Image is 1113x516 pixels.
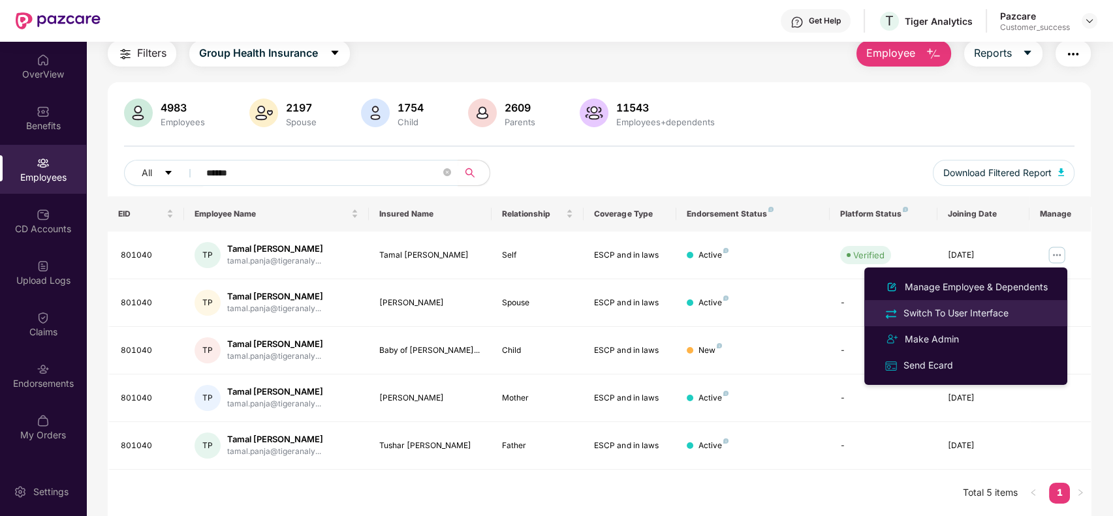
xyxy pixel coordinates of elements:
div: Manage Employee & Dependents [902,280,1050,294]
div: Active [698,249,729,262]
span: EID [118,209,165,219]
img: New Pazcare Logo [16,12,101,29]
img: svg+xml;base64,PHN2ZyB4bWxucz0iaHR0cDovL3d3dy53My5vcmcvMjAwMC9zdmciIHdpZHRoPSI4IiBoZWlnaHQ9IjgiIH... [768,207,774,212]
div: Baby of [PERSON_NAME]... [379,344,481,357]
div: Pazcare [1000,10,1070,22]
div: 1754 [395,101,426,114]
button: left [1023,483,1044,504]
img: svg+xml;base64,PHN2ZyB4bWxucz0iaHR0cDovL3d3dy53My5vcmcvMjAwMC9zdmciIHdpZHRoPSI4IiBoZWlnaHQ9IjgiIH... [723,296,729,301]
div: ESCP and in laws [594,440,665,452]
span: search [458,168,483,178]
div: ESCP and in laws [594,392,665,404]
button: search [458,160,490,186]
div: Customer_success [1000,22,1070,33]
div: Self [502,249,573,262]
img: svg+xml;base64,PHN2ZyBpZD0iSG9tZSIgeG1sbnM9Imh0dHA6Ly93d3cudzMub3JnLzIwMDAvc3ZnIiB3aWR0aD0iMjAiIG... [37,53,50,67]
th: Relationship [492,196,584,232]
img: svg+xml;base64,PHN2ZyBpZD0iQ0RfQWNjb3VudHMiIGRhdGEtbmFtZT0iQ0QgQWNjb3VudHMiIHhtbG5zPSJodHRwOi8vd3... [37,208,50,221]
img: svg+xml;base64,PHN2ZyBpZD0iQ2xhaW0iIHhtbG5zPSJodHRwOi8vd3d3LnczLm9yZy8yMDAwL3N2ZyIgd2lkdGg9IjIwIi... [37,311,50,324]
div: tamal.panja@tigeranaly... [227,303,323,315]
button: Filters [108,40,176,67]
div: 801040 [121,249,174,262]
th: Insured Name [369,196,492,232]
th: Manage [1029,196,1091,232]
img: svg+xml;base64,PHN2ZyBpZD0iTXlfT3JkZXJzIiBkYXRhLW5hbWU9Ik15IE9yZGVycyIgeG1sbnM9Imh0dHA6Ly93d3cudz... [37,414,50,427]
span: Employee [866,45,915,61]
span: caret-down [164,168,173,179]
img: manageButton [1046,245,1067,266]
div: 11543 [614,101,717,114]
button: Group Health Insurancecaret-down [189,40,350,67]
div: New [698,344,722,357]
div: ESCP and in laws [594,297,665,309]
img: svg+xml;base64,PHN2ZyB4bWxucz0iaHR0cDovL3d3dy53My5vcmcvMjAwMC9zdmciIHhtbG5zOnhsaW5rPSJodHRwOi8vd3... [249,99,278,127]
img: svg+xml;base64,PHN2ZyB4bWxucz0iaHR0cDovL3d3dy53My5vcmcvMjAwMC9zdmciIHdpZHRoPSIyNCIgaGVpZ2h0PSIyNC... [118,46,133,62]
div: Make Admin [902,332,962,346]
div: 801040 [121,297,174,309]
div: Mother [502,392,573,404]
button: right [1070,483,1091,504]
span: left [1029,489,1037,496]
span: close-circle [443,167,451,179]
div: Parents [502,117,538,127]
span: T [885,13,894,29]
div: Employees+dependents [614,117,717,127]
img: svg+xml;base64,PHN2ZyBpZD0iRW5kb3JzZW1lbnRzIiB4bWxucz0iaHR0cDovL3d3dy53My5vcmcvMjAwMC9zdmciIHdpZH... [37,363,50,376]
div: [DATE] [948,440,1019,452]
div: tamal.panja@tigeranaly... [227,446,323,458]
div: tamal.panja@tigeranaly... [227,398,323,410]
div: Active [698,440,729,452]
div: Platform Status [840,209,927,219]
img: svg+xml;base64,PHN2ZyB4bWxucz0iaHR0cDovL3d3dy53My5vcmcvMjAwMC9zdmciIHhtbG5zOnhsaW5rPSJodHRwOi8vd3... [580,99,608,127]
div: TP [195,290,221,316]
th: Coverage Type [584,196,676,232]
button: Reportscaret-down [964,40,1042,67]
div: 801040 [121,392,174,404]
div: Tushar [PERSON_NAME] [379,440,481,452]
span: right [1076,489,1084,496]
div: Get Help [809,16,841,26]
span: Employee Name [195,209,348,219]
div: Switch To User Interface [901,306,1011,320]
button: Allcaret-down [124,160,204,186]
td: - [830,422,937,470]
div: 4983 [158,101,208,114]
span: caret-down [1022,48,1033,59]
div: tamal.panja@tigeranaly... [227,350,323,363]
img: svg+xml;base64,PHN2ZyB4bWxucz0iaHR0cDovL3d3dy53My5vcmcvMjAwMC9zdmciIHdpZHRoPSI4IiBoZWlnaHQ9IjgiIH... [723,438,729,444]
div: 801040 [121,344,174,357]
img: svg+xml;base64,PHN2ZyB4bWxucz0iaHR0cDovL3d3dy53My5vcmcvMjAwMC9zdmciIHdpZHRoPSIxNiIgaGVpZ2h0PSIxNi... [884,359,898,373]
img: svg+xml;base64,PHN2ZyB4bWxucz0iaHR0cDovL3d3dy53My5vcmcvMjAwMC9zdmciIHdpZHRoPSIyNCIgaGVpZ2h0PSIyNC... [884,331,900,347]
a: 1 [1049,483,1070,502]
img: svg+xml;base64,PHN2ZyB4bWxucz0iaHR0cDovL3d3dy53My5vcmcvMjAwMC9zdmciIHdpZHRoPSI4IiBoZWlnaHQ9IjgiIH... [903,207,908,212]
div: Spouse [283,117,319,127]
div: Active [698,392,729,404]
div: Tamal [PERSON_NAME] [227,290,323,303]
button: Employee [856,40,951,67]
div: Employees [158,117,208,127]
div: Send Ecard [901,358,956,372]
li: Previous Page [1023,483,1044,504]
img: svg+xml;base64,PHN2ZyB4bWxucz0iaHR0cDovL3d3dy53My5vcmcvMjAwMC9zdmciIHdpZHRoPSIyNCIgaGVpZ2h0PSIyNC... [884,307,898,321]
span: All [142,166,152,180]
img: svg+xml;base64,PHN2ZyB4bWxucz0iaHR0cDovL3d3dy53My5vcmcvMjAwMC9zdmciIHhtbG5zOnhsaW5rPSJodHRwOi8vd3... [124,99,153,127]
img: svg+xml;base64,PHN2ZyB4bWxucz0iaHR0cDovL3d3dy53My5vcmcvMjAwMC9zdmciIHdpZHRoPSI4IiBoZWlnaHQ9IjgiIH... [723,391,729,396]
img: svg+xml;base64,PHN2ZyB4bWxucz0iaHR0cDovL3d3dy53My5vcmcvMjAwMC9zdmciIHhtbG5zOnhsaW5rPSJodHRwOi8vd3... [926,46,941,62]
div: Active [698,297,729,309]
div: ESCP and in laws [594,249,665,262]
div: Tiger Analytics [905,15,973,27]
img: svg+xml;base64,PHN2ZyBpZD0iSGVscC0zMngzMiIgeG1sbnM9Imh0dHA6Ly93d3cudzMub3JnLzIwMDAvc3ZnIiB3aWR0aD... [791,16,804,29]
li: Total 5 items [963,483,1018,504]
th: Employee Name [184,196,368,232]
div: Settings [29,485,72,498]
img: svg+xml;base64,PHN2ZyB4bWxucz0iaHR0cDovL3d3dy53My5vcmcvMjAwMC9zdmciIHhtbG5zOnhsaW5rPSJodHRwOi8vd3... [468,99,497,127]
div: Father [502,440,573,452]
div: TP [195,337,221,363]
div: 801040 [121,440,174,452]
div: [PERSON_NAME] [379,392,481,404]
img: svg+xml;base64,PHN2ZyBpZD0iRHJvcGRvd24tMzJ4MzIiIHhtbG5zPSJodHRwOi8vd3d3LnczLm9yZy8yMDAwL3N2ZyIgd2... [1084,16,1095,26]
img: svg+xml;base64,PHN2ZyBpZD0iVXBsb2FkX0xvZ3MiIGRhdGEtbmFtZT0iVXBsb2FkIExvZ3MiIHhtbG5zPSJodHRwOi8vd3... [37,260,50,273]
div: Endorsement Status [687,209,819,219]
td: - [830,327,937,374]
img: svg+xml;base64,PHN2ZyB4bWxucz0iaHR0cDovL3d3dy53My5vcmcvMjAwMC9zdmciIHdpZHRoPSI4IiBoZWlnaHQ9IjgiIH... [723,248,729,253]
